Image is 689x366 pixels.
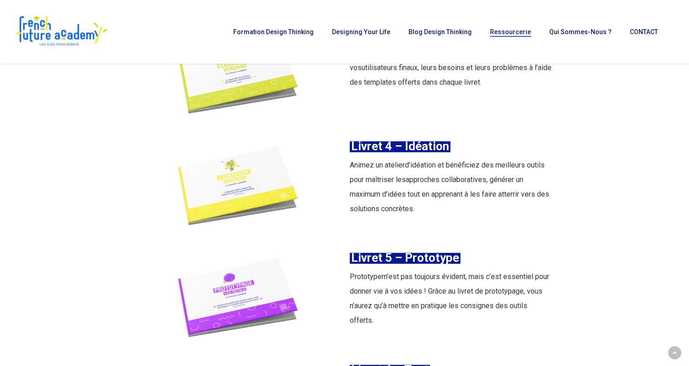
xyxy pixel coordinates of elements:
[229,29,318,35] a: Formation Design Thinking
[138,138,339,239] img: outils idéation
[382,272,384,281] span: r
[332,28,390,36] span: Designing Your Life
[490,28,531,36] span: Ressourcerie
[350,161,405,169] span: Animez un atelier
[138,249,339,351] img: outils prototypage
[13,14,109,50] img: French Future Academy
[372,316,373,325] span: .
[406,175,486,184] span: approches collaboratives
[350,175,549,213] span: , générer un maximum d’idées tout en apprenant à les faire atterrir vers des solutions concrètes.
[233,28,314,36] span: Formation Design Thinking
[485,29,536,35] a: Ressourcerie
[545,29,616,35] a: Qui sommes-nous ?
[404,29,476,35] a: Blog Design Thinking
[351,139,449,153] span: Livret 4 – Idéation
[549,28,612,36] span: Qui sommes-nous ?
[138,26,339,127] img: outils définition
[350,269,551,328] p: Prototype n’est pas toujours évident, mais c’est essentiel pour donner vie à vos idées ! Grâce au...
[327,29,395,35] a: Designing Your Life
[625,29,663,35] a: CONTACT
[408,28,472,36] span: Blog Design Thinking
[350,161,545,184] span: d’idéation et bénéficiez des meilleurs outils pour maîtriser les
[351,251,459,264] span: Livret 5 – Prototype
[362,63,418,72] span: utilisateurs finaux
[630,28,658,36] span: CONTACT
